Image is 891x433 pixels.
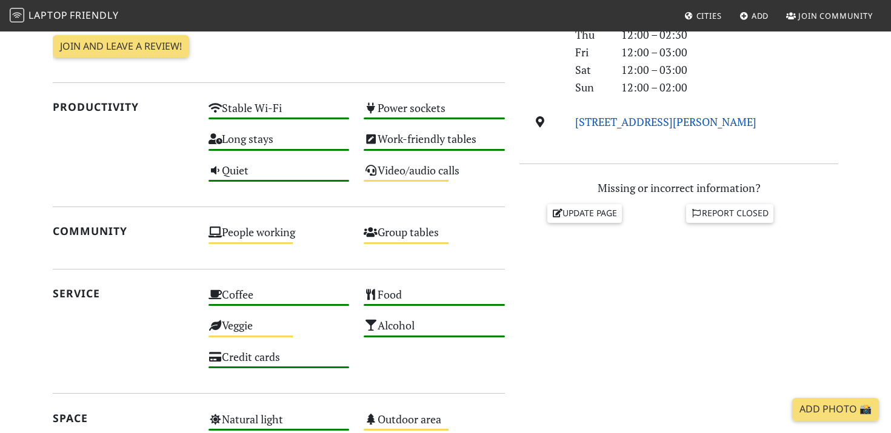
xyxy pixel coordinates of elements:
[781,5,878,27] a: Join Community
[356,129,512,160] div: Work-friendly tables
[735,5,774,27] a: Add
[201,160,357,191] div: Quiet
[798,10,873,21] span: Join Community
[568,26,614,44] div: Thu
[201,129,357,160] div: Long stays
[356,160,512,191] div: Video/audio calls
[568,44,614,61] div: Fri
[568,61,614,79] div: Sat
[201,316,357,346] div: Veggie
[53,35,189,58] a: Join and leave a review!
[614,44,846,61] div: 12:00 – 03:00
[547,204,622,222] a: Update page
[356,285,512,316] div: Food
[686,204,773,222] a: Report closed
[28,8,68,22] span: Laptop
[356,222,512,253] div: Group tables
[568,79,614,96] div: Sun
[696,10,722,21] span: Cities
[70,8,118,22] span: Friendly
[10,8,24,22] img: LaptopFriendly
[10,5,119,27] a: LaptopFriendly LaptopFriendly
[201,98,357,129] div: Stable Wi-Fi
[201,222,357,253] div: People working
[356,316,512,346] div: Alcohol
[679,5,727,27] a: Cities
[53,287,194,300] h2: Service
[614,79,846,96] div: 12:00 – 02:00
[519,179,838,197] p: Missing or incorrect information?
[53,101,194,113] h2: Productivity
[201,347,357,378] div: Credit cards
[53,225,194,237] h2: Community
[752,10,769,21] span: Add
[53,412,194,425] h2: Space
[614,26,846,44] div: 12:00 – 02:30
[614,61,846,79] div: 12:00 – 03:00
[356,98,512,129] div: Power sockets
[201,285,357,316] div: Coffee
[575,114,756,129] a: [STREET_ADDRESS][PERSON_NAME]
